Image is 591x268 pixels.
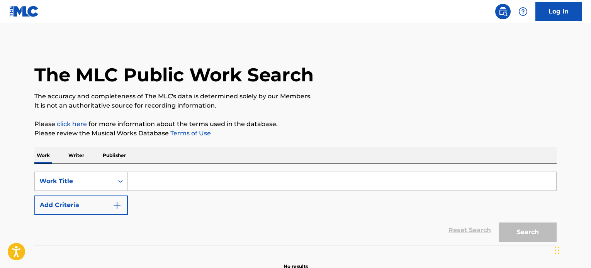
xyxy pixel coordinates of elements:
[34,129,557,138] p: Please review the Musical Works Database
[34,101,557,110] p: It is not an authoritative source for recording information.
[555,239,559,262] div: Drag
[100,147,128,163] p: Publisher
[535,2,582,21] a: Log In
[34,147,52,163] p: Work
[34,63,314,86] h1: The MLC Public Work Search
[495,4,511,19] a: Public Search
[39,177,109,186] div: Work Title
[169,130,211,137] a: Terms of Use
[498,7,508,16] img: search
[9,6,39,17] img: MLC Logo
[34,172,557,246] form: Search Form
[518,7,528,16] img: help
[57,120,87,128] a: click here
[34,120,557,129] p: Please for more information about the terms used in the database.
[552,231,591,268] iframe: Chat Widget
[34,92,557,101] p: The accuracy and completeness of The MLC's data is determined solely by our Members.
[66,147,87,163] p: Writer
[112,201,122,210] img: 9d2ae6d4665cec9f34b9.svg
[34,196,128,215] button: Add Criteria
[515,4,531,19] div: Help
